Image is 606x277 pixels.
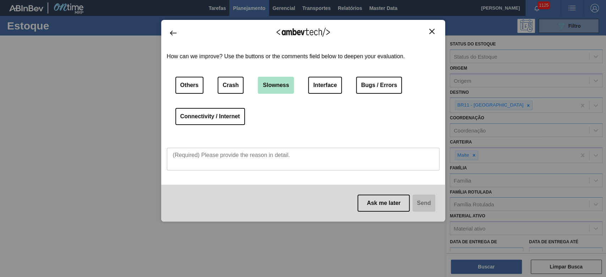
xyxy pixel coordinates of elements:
img: Close [429,29,435,34]
label: How can we improve? Use the buttons or the comments field below to deepen your evaluation. [167,53,405,60]
img: Back [170,29,177,37]
button: Interface [308,77,342,94]
button: Connectivity / Internet [175,108,245,125]
button: Slowness [258,77,294,94]
button: Close [427,28,437,34]
button: Others [175,77,204,94]
button: Bugs / Errors [356,77,402,94]
img: Logo Ambevtech [277,28,330,37]
button: Ask me later [357,195,410,212]
button: Crash [218,77,244,94]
